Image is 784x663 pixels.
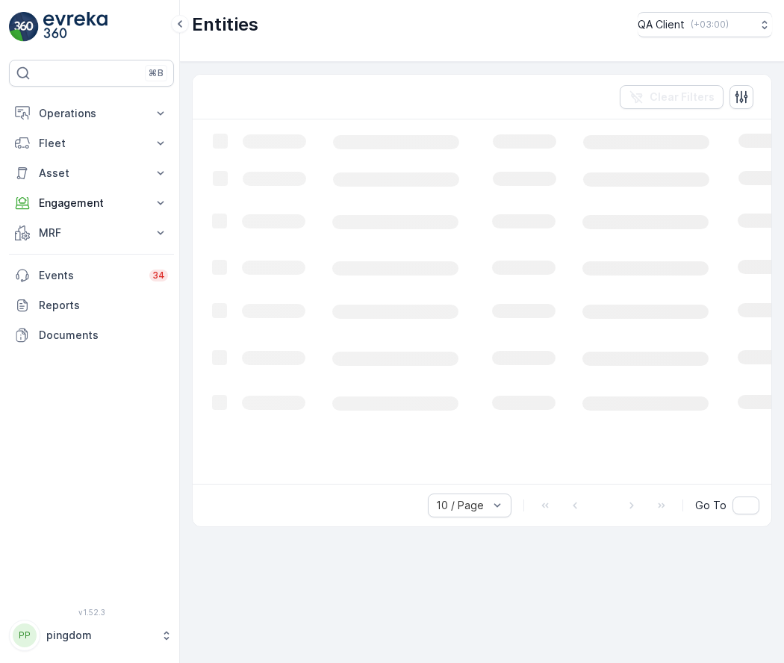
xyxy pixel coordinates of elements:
p: Entities [192,13,258,37]
p: Asset [39,166,144,181]
p: Engagement [39,196,144,211]
p: 34 [152,270,165,281]
button: QA Client(+03:00) [638,12,772,37]
p: pingdom [46,628,153,643]
p: Reports [39,298,168,313]
p: QA Client [638,17,685,32]
span: Go To [695,498,727,513]
button: Operations [9,99,174,128]
p: ⌘B [149,67,164,79]
p: Operations [39,106,144,121]
p: Clear Filters [650,90,715,105]
p: Events [39,268,140,283]
p: Fleet [39,136,144,151]
button: Asset [9,158,174,188]
span: v 1.52.3 [9,608,174,617]
button: MRF [9,218,174,248]
div: PP [13,623,37,647]
a: Documents [9,320,174,350]
button: Clear Filters [620,85,724,109]
button: Fleet [9,128,174,158]
p: MRF [39,225,144,240]
p: ( +03:00 ) [691,19,729,31]
p: Documents [39,328,168,343]
img: logo_light-DOdMpM7g.png [43,12,108,42]
button: Engagement [9,188,174,218]
a: Events34 [9,261,174,290]
button: PPpingdom [9,620,174,651]
a: Reports [9,290,174,320]
img: logo [9,12,39,42]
